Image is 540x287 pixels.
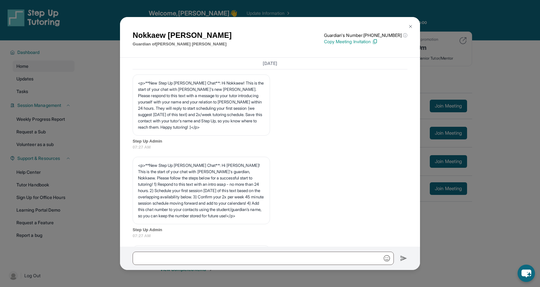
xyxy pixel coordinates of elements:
[518,265,535,282] button: chat-button
[384,255,390,261] img: Emoji
[133,60,407,67] h3: [DATE]
[138,162,265,219] p: <p>**New Step Up [PERSON_NAME] Chat**: Hi [PERSON_NAME]! This is the start of your chat with [PER...
[372,39,378,44] img: Copy Icon
[133,30,232,41] h1: Nokkaew [PERSON_NAME]
[133,233,407,239] span: 07:27 AM
[324,32,407,38] p: Guardian's Number: [PHONE_NUMBER]
[133,227,407,233] span: Step Up Admin
[324,38,407,45] p: Copy Meeting Invitation
[400,255,407,262] img: Send icon
[403,32,407,38] span: ⓘ
[138,80,265,130] p: <p>**New Step Up [PERSON_NAME] Chat**: Hi Nokkaew! This is the start of your chat with [PERSON_NA...
[133,144,407,150] span: 07:27 AM
[408,24,413,29] img: Close Icon
[133,138,407,144] span: Step Up Admin
[133,41,232,47] p: Guardian of [PERSON_NAME] [PERSON_NAME]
